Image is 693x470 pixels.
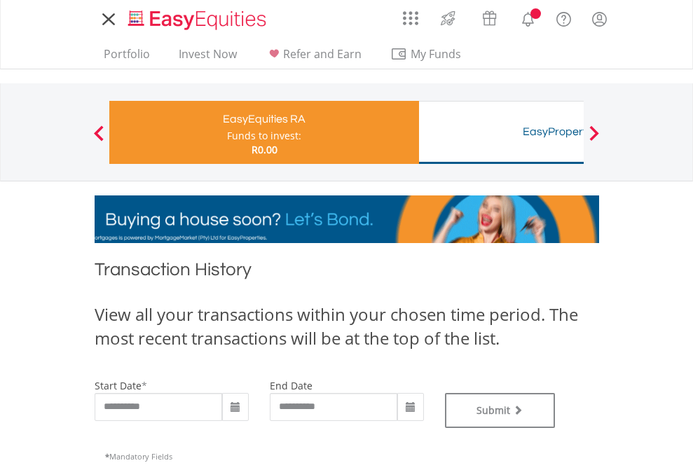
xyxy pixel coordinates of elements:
[260,47,367,69] a: Refer and Earn
[125,8,272,32] img: EasyEquities_Logo.png
[98,47,156,69] a: Portfolio
[95,303,599,351] div: View all your transactions within your chosen time period. The most recent transactions will be a...
[403,11,418,26] img: grid-menu-icon.svg
[510,4,546,32] a: Notifications
[85,132,113,146] button: Previous
[95,195,599,243] img: EasyMortage Promotion Banner
[270,379,313,392] label: end date
[123,4,272,32] a: Home page
[95,257,599,289] h1: Transaction History
[445,393,556,428] button: Submit
[95,379,142,392] label: start date
[118,109,411,129] div: EasyEquities RA
[582,4,617,34] a: My Profile
[283,46,362,62] span: Refer and Earn
[390,45,482,63] span: My Funds
[469,4,510,29] a: Vouchers
[580,132,608,146] button: Next
[546,4,582,32] a: FAQ's and Support
[252,143,277,156] span: R0.00
[437,7,460,29] img: thrive-v2.svg
[173,47,242,69] a: Invest Now
[105,451,172,462] span: Mandatory Fields
[394,4,427,26] a: AppsGrid
[478,7,501,29] img: vouchers-v2.svg
[227,129,301,143] div: Funds to invest:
